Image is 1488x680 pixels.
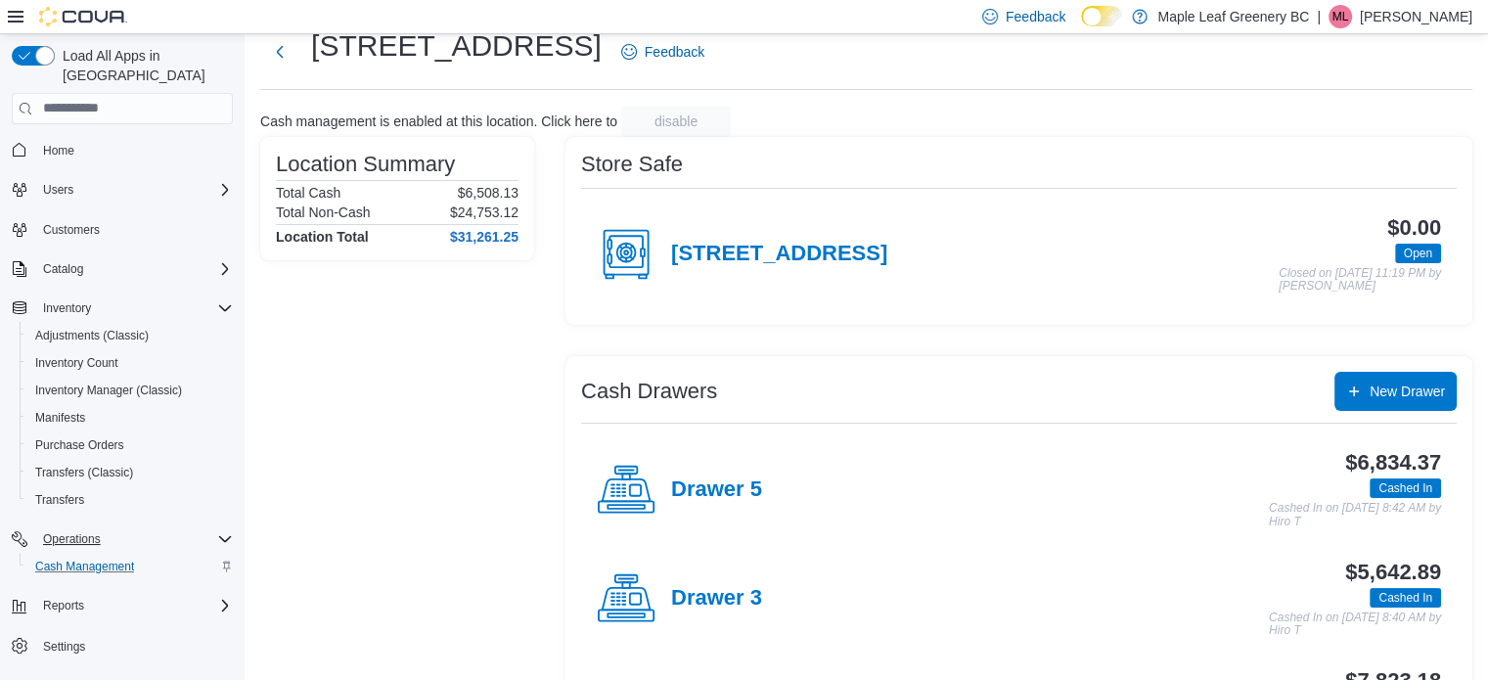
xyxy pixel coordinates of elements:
[276,204,371,220] h6: Total Non-Cash
[1345,451,1441,475] h3: $6,834.37
[1334,372,1457,411] button: New Drawer
[4,631,241,659] button: Settings
[1081,6,1122,26] input: Dark Mode
[621,106,731,137] button: disable
[1370,478,1441,498] span: Cashed In
[276,185,340,201] h6: Total Cash
[35,633,233,657] span: Settings
[20,486,241,514] button: Transfers
[654,112,698,131] span: disable
[43,300,91,316] span: Inventory
[35,257,233,281] span: Catalog
[35,257,91,281] button: Catalog
[35,328,149,343] span: Adjustments (Classic)
[35,383,182,398] span: Inventory Manager (Classic)
[4,136,241,164] button: Home
[20,404,241,431] button: Manifests
[1157,5,1309,28] p: Maple Leaf Greenery BC
[4,295,241,322] button: Inventory
[458,185,519,201] p: $6,508.13
[43,143,74,159] span: Home
[43,182,73,198] span: Users
[35,465,133,480] span: Transfers (Classic)
[35,527,109,551] button: Operations
[1378,589,1432,607] span: Cashed In
[27,351,233,375] span: Inventory Count
[1317,5,1321,28] p: |
[1345,561,1441,584] h3: $5,642.89
[27,488,92,512] a: Transfers
[20,377,241,404] button: Inventory Manager (Classic)
[1370,588,1441,608] span: Cashed In
[43,531,101,547] span: Operations
[35,492,84,508] span: Transfers
[35,527,233,551] span: Operations
[35,635,93,658] a: Settings
[450,204,519,220] p: $24,753.12
[43,598,84,613] span: Reports
[27,433,233,457] span: Purchase Orders
[20,322,241,349] button: Adjustments (Classic)
[35,355,118,371] span: Inventory Count
[27,461,233,484] span: Transfers (Classic)
[35,178,233,202] span: Users
[1370,382,1445,401] span: New Drawer
[4,592,241,619] button: Reports
[276,229,369,245] h4: Location Total
[35,410,85,426] span: Manifests
[671,242,887,267] h4: [STREET_ADDRESS]
[260,32,299,71] button: Next
[4,176,241,204] button: Users
[27,406,93,430] a: Manifests
[35,559,134,574] span: Cash Management
[55,46,233,85] span: Load All Apps in [GEOGRAPHIC_DATA]
[39,7,127,26] img: Cova
[645,42,704,62] span: Feedback
[4,255,241,283] button: Catalog
[1329,5,1352,28] div: Michelle Lim
[4,525,241,553] button: Operations
[35,138,233,162] span: Home
[35,296,99,320] button: Inventory
[35,139,82,162] a: Home
[1269,612,1441,638] p: Cashed In on [DATE] 8:40 AM by Hiro T
[260,113,617,129] p: Cash management is enabled at this location. Click here to
[20,349,241,377] button: Inventory Count
[1404,245,1432,262] span: Open
[311,26,602,66] h1: [STREET_ADDRESS]
[20,431,241,459] button: Purchase Orders
[1269,502,1441,528] p: Cashed In on [DATE] 8:42 AM by Hiro T
[1006,7,1065,26] span: Feedback
[27,555,142,578] a: Cash Management
[27,379,190,402] a: Inventory Manager (Classic)
[581,153,683,176] h3: Store Safe
[1360,5,1472,28] p: [PERSON_NAME]
[27,406,233,430] span: Manifests
[581,380,717,403] h3: Cash Drawers
[671,586,762,612] h4: Drawer 3
[43,222,100,238] span: Customers
[43,639,85,655] span: Settings
[276,153,455,176] h3: Location Summary
[27,461,141,484] a: Transfers (Classic)
[35,594,92,617] button: Reports
[35,437,124,453] span: Purchase Orders
[671,477,762,503] h4: Drawer 5
[1395,244,1441,263] span: Open
[1378,479,1432,497] span: Cashed In
[43,261,83,277] span: Catalog
[4,215,241,244] button: Customers
[1081,26,1082,27] span: Dark Mode
[27,351,126,375] a: Inventory Count
[27,324,233,347] span: Adjustments (Classic)
[1332,5,1349,28] span: ML
[1387,216,1441,240] h3: $0.00
[35,178,81,202] button: Users
[450,229,519,245] h4: $31,261.25
[20,459,241,486] button: Transfers (Classic)
[27,379,233,402] span: Inventory Manager (Classic)
[27,324,157,347] a: Adjustments (Classic)
[27,555,233,578] span: Cash Management
[613,32,712,71] a: Feedback
[35,296,233,320] span: Inventory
